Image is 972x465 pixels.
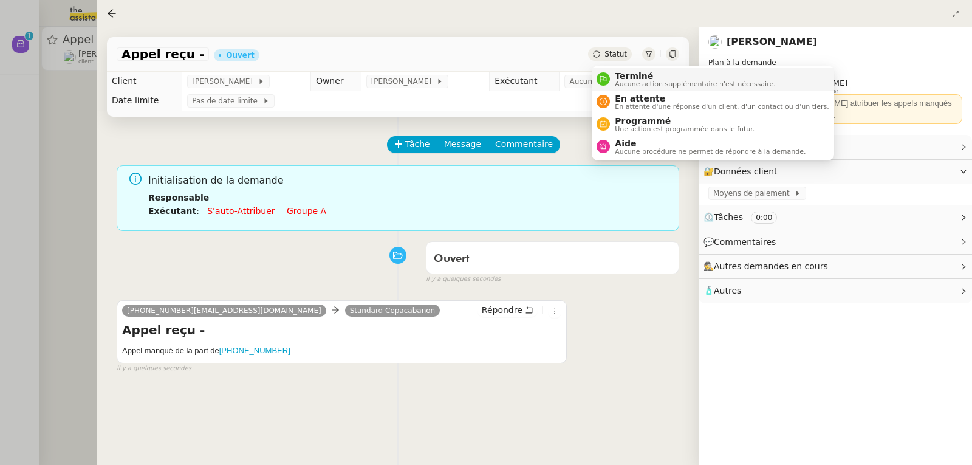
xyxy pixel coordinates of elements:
span: : [196,206,199,216]
div: ⚠️ En l'absence de [PERSON_NAME] attribuer les appels manqués et les e-mails à [PERSON_NAME]. [713,97,957,121]
a: [PERSON_NAME] [727,36,817,47]
span: il y a quelques secondes [117,363,191,374]
a: [PHONE_NUMBER] [219,346,290,355]
h4: Appel reçu - [122,322,561,339]
span: En attente [615,94,829,103]
button: Message [437,136,488,153]
a: Standard Copacabanon [345,305,440,316]
td: Date limite [107,91,182,111]
span: Pas de date limite [192,95,262,107]
button: Commentaire [488,136,560,153]
a: S'auto-attribuer [207,206,275,216]
span: Plan à la demande [708,58,776,67]
span: 🔐 [703,165,782,179]
span: Données client [714,167,778,176]
span: Aucune action supplémentaire n'est nécessaire. [615,81,775,88]
span: Aucune procédure ne permet de répondre à la demande. [615,148,806,155]
nz-tag: 0:00 [751,212,777,224]
td: Owner [310,72,361,91]
span: En attente d'une réponse d'un client, d'un contact ou d'un tiers. [615,103,829,110]
span: 💬 [703,237,781,247]
b: Responsable [148,193,209,202]
span: Terminé [615,71,775,81]
div: ⏲️Tâches 0:00 [699,205,972,229]
span: Commentaires [714,237,776,247]
span: il y a quelques secondes [426,274,501,284]
span: Ouvert [434,253,470,264]
b: Exécutant [148,206,196,216]
div: 🧴Autres [699,279,972,303]
span: 🧴 [703,286,741,295]
span: Appel reçu - [122,48,204,60]
span: Initialisation de la demande [148,173,669,189]
span: Commentaire [495,137,553,151]
span: Tâches [714,212,743,222]
button: Répondre [477,303,538,317]
span: Aucun exécutant [569,75,635,88]
span: [PERSON_NAME] [192,75,257,88]
button: Tâche [387,136,437,153]
div: 🕵️Autres demandes en cours [699,255,972,278]
span: [PHONE_NUMBER][EMAIL_ADDRESS][DOMAIN_NAME] [127,306,321,315]
span: Programmé [615,116,755,126]
div: 💬Commentaires [699,230,972,254]
div: 🔐Données client [699,160,972,184]
span: Tâche [405,137,430,151]
td: Exécutant [490,72,560,91]
td: Client [107,72,182,91]
span: [PERSON_NAME] [371,75,436,88]
a: Groupe a [287,206,326,216]
span: Répondre [482,304,522,316]
h5: Appel manqué de la part de [122,345,561,357]
span: Une action est programmée dans le futur. [615,126,755,133]
div: Ouvert [226,52,254,59]
span: Aide [615,139,806,148]
span: Autres demandes en cours [714,261,828,271]
span: Statut [604,50,627,58]
span: Moyens de paiement [713,187,794,199]
span: Autres [714,286,741,295]
span: 🕵️ [703,261,833,271]
span: ⏲️ [703,212,787,222]
img: users%2FnSvcPnZyQ0RA1JfSOxSfyelNlJs1%2Favatar%2Fp1050537-640x427.jpg [708,35,722,49]
span: Message [444,137,481,151]
div: ⚙️Procédures [699,135,972,159]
